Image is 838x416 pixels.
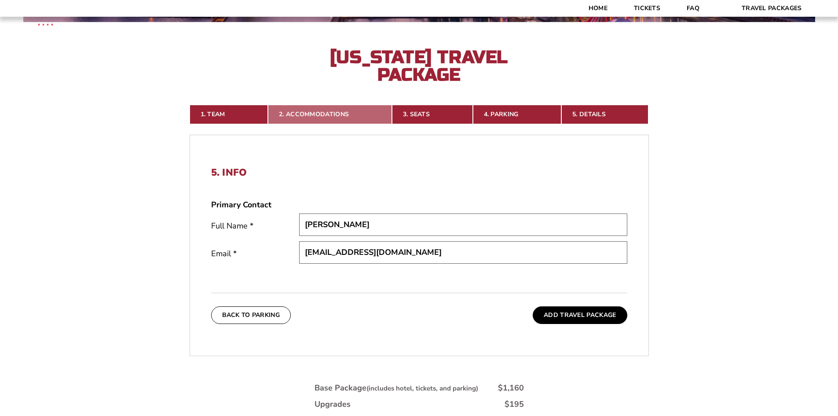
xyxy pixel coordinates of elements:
button: Back To Parking [211,306,291,324]
a: 3. Seats [392,105,473,124]
a: 4. Parking [473,105,561,124]
strong: Primary Contact [211,199,271,210]
img: CBS Sports Thanksgiving Classic [26,4,65,43]
a: 1. Team [190,105,268,124]
div: Base Package [315,383,478,394]
h2: 5. Info [211,167,627,178]
div: Upgrades [315,399,351,410]
a: 2. Accommodations [268,105,392,124]
label: Full Name * [211,221,299,232]
div: $195 [505,399,524,410]
div: $1,160 [498,383,524,394]
label: Email * [211,248,299,259]
button: Add Travel Package [533,306,627,324]
small: (includes hotel, tickets, and parking) [366,384,478,393]
h2: [US_STATE] Travel Package [322,48,516,84]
